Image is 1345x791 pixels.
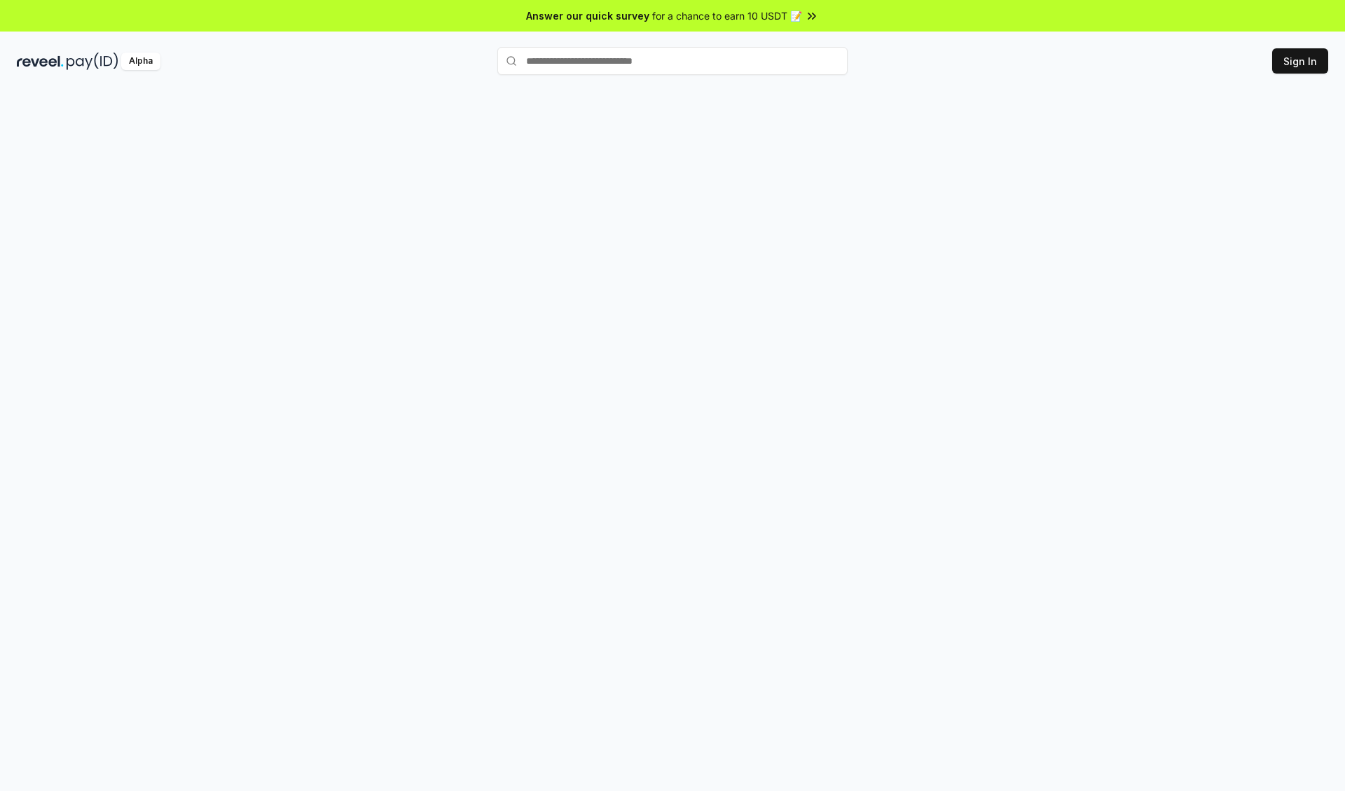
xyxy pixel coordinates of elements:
span: for a chance to earn 10 USDT 📝 [652,8,802,23]
img: reveel_dark [17,53,64,70]
img: pay_id [67,53,118,70]
button: Sign In [1272,48,1328,74]
span: Answer our quick survey [526,8,649,23]
div: Alpha [121,53,160,70]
